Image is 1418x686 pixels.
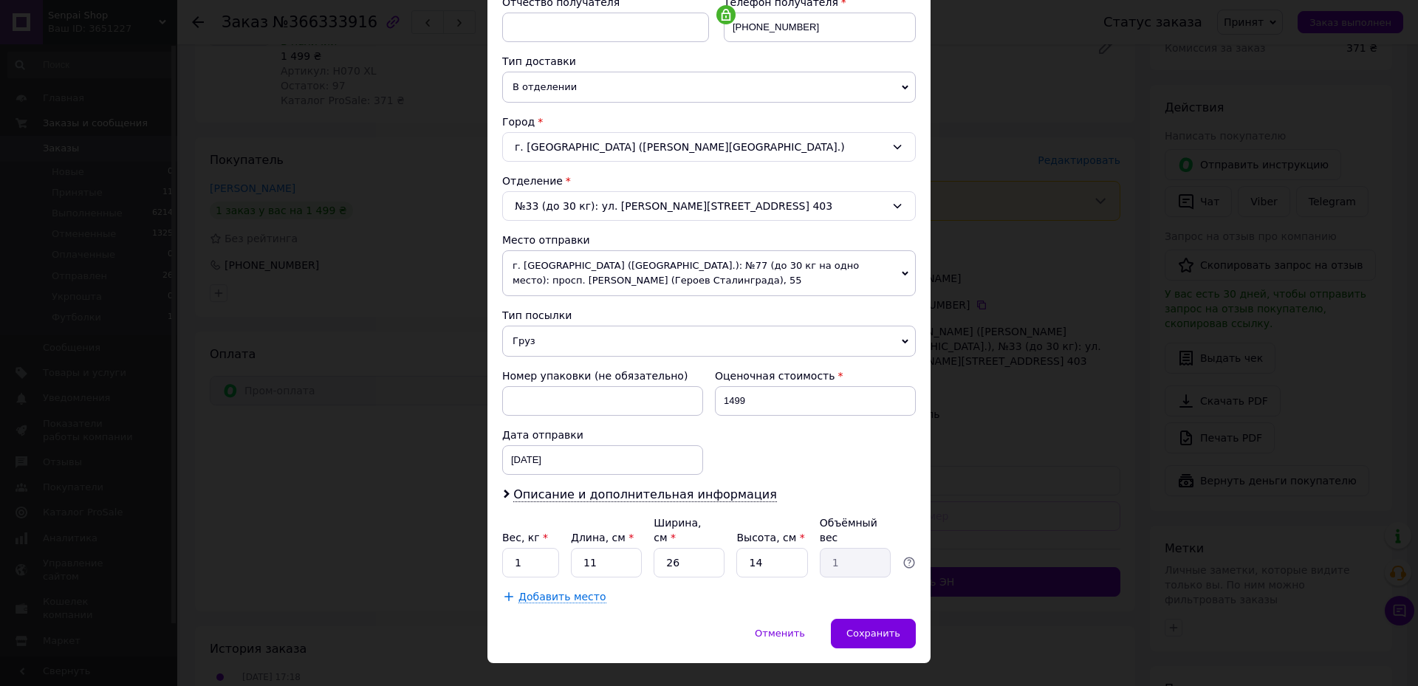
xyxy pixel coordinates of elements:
span: Тип посылки [502,309,572,321]
div: Номер упаковки (не обязательно) [502,368,703,383]
label: Высота, см [736,532,804,543]
div: Объёмный вес [820,515,891,545]
div: Город [502,114,916,129]
div: Оценочная стоимость [715,368,916,383]
span: Сохранить [846,628,900,639]
label: Ширина, см [654,517,701,543]
div: Дата отправки [502,428,703,442]
span: Добавить место [518,591,606,603]
span: Описание и дополнительная информация [513,487,777,502]
span: Тип доставки [502,55,576,67]
div: №33 (до 30 кг): ул. [PERSON_NAME][STREET_ADDRESS] 403 [502,191,916,221]
input: +380 [724,13,916,42]
span: Место отправки [502,234,590,246]
span: Груз [502,326,916,357]
span: В отделении [502,72,916,103]
div: Отделение [502,174,916,188]
span: г. [GEOGRAPHIC_DATA] ([GEOGRAPHIC_DATA].): №77 (до 30 кг на одно место): просп. [PERSON_NAME] (Ге... [502,250,916,296]
div: г. [GEOGRAPHIC_DATA] ([PERSON_NAME][GEOGRAPHIC_DATA].) [502,132,916,162]
label: Длина, см [571,532,634,543]
label: Вес, кг [502,532,548,543]
span: Отменить [755,628,805,639]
